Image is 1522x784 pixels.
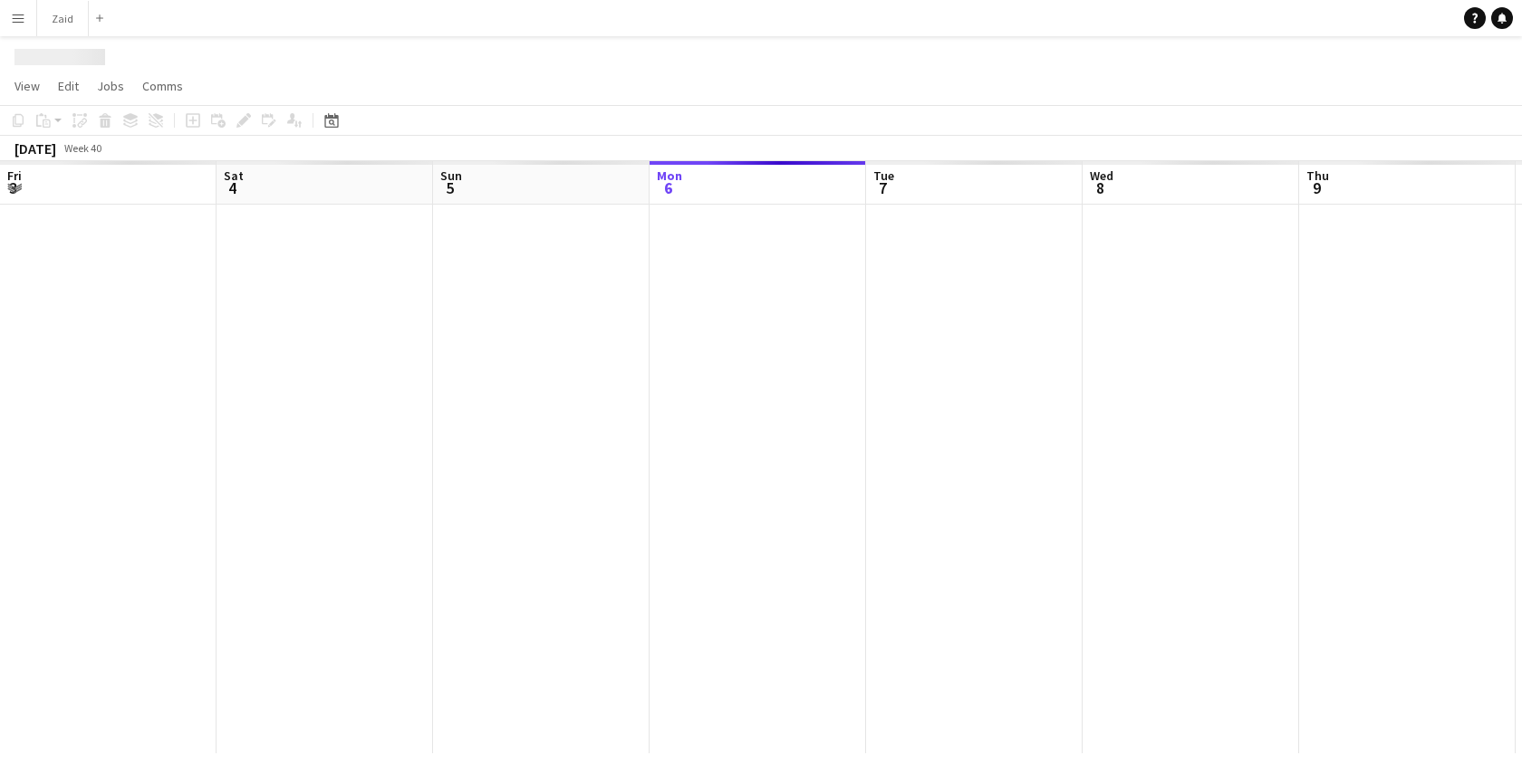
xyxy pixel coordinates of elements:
a: Edit [51,74,86,98]
span: Week 40 [60,141,105,155]
div: [DATE] [14,139,56,158]
span: 9 [1304,177,1329,198]
span: Wed [1090,167,1113,184]
span: 5 [438,177,462,198]
span: Sun [440,167,462,184]
a: View [7,74,47,98]
span: View [14,78,40,94]
span: Fri [7,167,22,184]
span: 3 [5,177,22,198]
span: Sat [224,167,244,184]
span: Thu [1306,167,1329,184]
span: 4 [221,177,244,198]
span: 8 [1087,177,1113,198]
span: Tue [873,167,894,184]
span: Jobs [97,78,124,94]
span: Comms [142,78,183,94]
a: Jobs [90,74,131,98]
span: Edit [58,78,79,94]
span: 7 [871,177,894,198]
a: Comms [135,74,190,98]
span: 6 [654,177,682,198]
button: Zaid [37,1,89,36]
span: Mon [657,167,682,184]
